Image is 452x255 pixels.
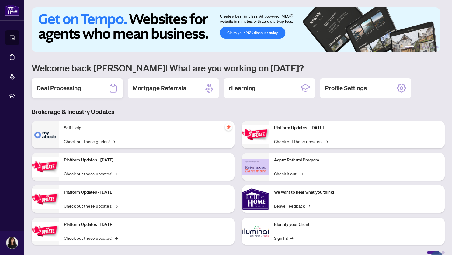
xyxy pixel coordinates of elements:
[32,7,440,52] img: Slide 0
[242,125,269,144] img: Platform Updates - June 23, 2025
[274,189,440,196] p: We want to hear what you think!
[64,157,230,164] p: Platform Updates - [DATE]
[436,46,439,48] button: 6
[115,235,118,241] span: →
[325,84,367,92] h2: Profile Settings
[64,125,230,131] p: Self-Help
[229,84,256,92] h2: rLearning
[32,62,445,74] h1: Welcome back [PERSON_NAME]! What are you working on [DATE]?
[274,125,440,131] p: Platform Updates - [DATE]
[32,157,59,176] img: Platform Updates - September 16, 2025
[32,222,59,241] img: Platform Updates - July 8, 2025
[225,123,232,131] span: pushpin
[6,237,18,249] img: Profile Icon
[274,221,440,228] p: Identify your Client
[422,46,424,48] button: 3
[417,46,419,48] button: 2
[32,121,59,148] img: Self-Help
[274,235,293,241] a: Sign In!→
[242,218,269,245] img: Identify your Client
[274,138,328,145] a: Check out these updates!→
[325,138,328,145] span: →
[32,108,445,116] h3: Brokerage & Industry Updates
[431,46,434,48] button: 5
[307,202,310,209] span: →
[64,170,118,177] a: Check out these updates!→
[242,159,269,175] img: Agent Referral Program
[274,170,303,177] a: Check it out!→
[274,202,310,209] a: Leave Feedback→
[64,221,230,228] p: Platform Updates - [DATE]
[274,157,440,164] p: Agent Referral Program
[112,138,115,145] span: →
[242,185,269,213] img: We want to hear what you think!
[37,84,81,92] h2: Deal Processing
[428,234,446,252] button: Open asap
[133,84,186,92] h2: Mortgage Referrals
[290,235,293,241] span: →
[115,202,118,209] span: →
[64,235,118,241] a: Check out these updates!→
[115,170,118,177] span: →
[32,189,59,208] img: Platform Updates - July 21, 2025
[300,170,303,177] span: →
[64,138,115,145] a: Check out these guides!→
[405,46,414,48] button: 1
[426,46,429,48] button: 4
[5,5,19,16] img: logo
[64,202,118,209] a: Check out these updates!→
[64,189,230,196] p: Platform Updates - [DATE]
